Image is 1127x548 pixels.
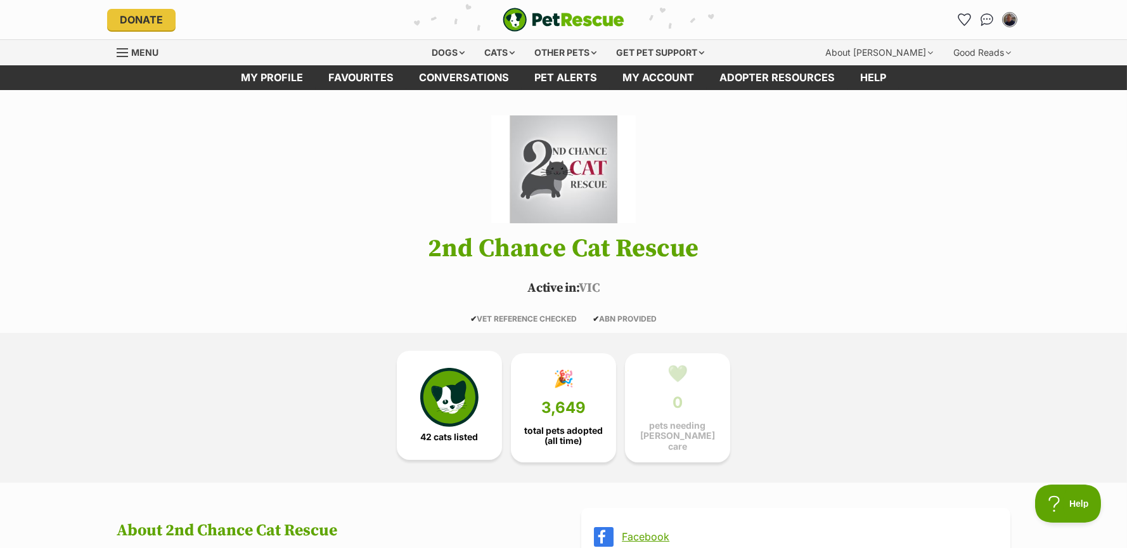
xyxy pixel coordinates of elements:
[491,115,636,223] img: 2nd Chance Cat Rescue
[667,364,688,383] div: 💚
[423,40,474,65] div: Dogs
[1000,10,1020,30] button: My account
[420,368,479,426] img: cat-icon-068c71abf8fe30c970a85cd354bc8e23425d12f6e8612795f06af48be43a487a.svg
[228,65,316,90] a: My profile
[847,65,899,90] a: Help
[406,65,522,90] a: conversations
[470,314,577,323] span: VET REFERENCE CHECKED
[593,314,657,323] span: ABN PROVIDED
[131,47,158,58] span: Menu
[816,40,942,65] div: About [PERSON_NAME]
[954,10,1020,30] ul: Account quick links
[954,10,974,30] a: Favourites
[707,65,847,90] a: Adopter resources
[503,8,624,32] img: logo-e224e6f780fb5917bec1dbf3a21bbac754714ae5b6737aabdf751b685950b380.svg
[977,10,997,30] a: Conversations
[503,8,624,32] a: PetRescue
[511,353,616,462] a: 🎉 3,649 total pets adopted (all time)
[117,40,167,63] a: Menu
[117,521,546,540] h2: About 2nd Chance Cat Rescue
[527,280,579,296] span: Active in:
[470,314,477,323] icon: ✔
[608,40,714,65] div: Get pet support
[553,369,574,388] div: 🎉
[981,13,994,26] img: chat-41dd97257d64d25036548639549fe6c8038ab92f7586957e7f3b1b290dea8141.svg
[673,394,683,412] span: 0
[610,65,707,90] a: My account
[944,40,1020,65] div: Good Reads
[107,9,176,30] a: Donate
[316,65,406,90] a: Favourites
[522,426,605,446] span: total pets adopted (all time)
[522,65,610,90] a: Pet alerts
[1035,485,1102,523] iframe: Help Scout Beacon - Open
[526,40,606,65] div: Other pets
[625,353,730,462] a: 💚 0 pets needing [PERSON_NAME] care
[541,399,586,417] span: 3,649
[98,235,1029,263] h1: 2nd Chance Cat Rescue
[622,531,993,542] a: Facebook
[397,351,502,460] a: 42 cats listed
[593,314,599,323] icon: ✔
[98,279,1029,298] p: VIC
[1003,13,1016,26] img: Vincent Malone profile pic
[476,40,524,65] div: Cats
[421,432,479,442] span: 42 cats listed
[636,421,719,451] span: pets needing [PERSON_NAME] care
